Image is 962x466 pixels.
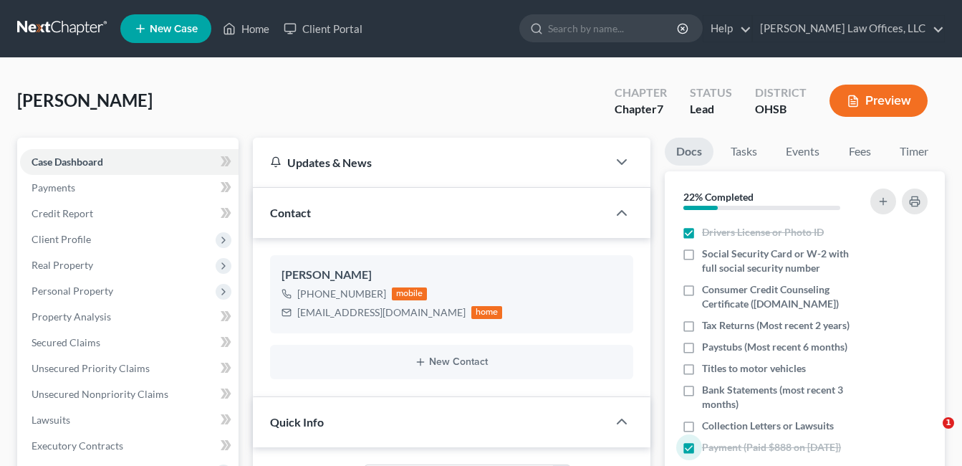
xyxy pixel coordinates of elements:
[755,101,807,118] div: OHSB
[702,282,862,311] span: Consumer Credit Counseling Certificate ([DOMAIN_NAME])
[702,247,862,275] span: Social Security Card or W-2 with full social security number
[32,181,75,194] span: Payments
[32,156,103,168] span: Case Dashboard
[703,16,751,42] a: Help
[32,336,100,348] span: Secured Claims
[20,330,239,356] a: Secured Claims
[888,138,940,166] a: Timer
[297,305,466,320] div: [EMAIL_ADDRESS][DOMAIN_NAME]
[702,340,847,354] span: Paystubs (Most recent 6 months)
[20,407,239,433] a: Lawsuits
[20,381,239,407] a: Unsecured Nonpriority Claims
[665,138,713,166] a: Docs
[270,206,311,219] span: Contact
[32,414,70,426] span: Lawsuits
[32,388,168,400] span: Unsecured Nonpriority Claims
[20,304,239,330] a: Property Analysis
[702,383,862,412] span: Bank Statements (most recent 3 months)
[270,415,324,429] span: Quick Info
[32,207,93,219] span: Credit Report
[20,433,239,459] a: Executory Contracts
[297,287,386,301] div: [PHONE_NUMBER]
[282,356,622,368] button: New Contact
[32,259,93,271] span: Real Property
[150,24,198,34] span: New Case
[20,149,239,175] a: Case Dashboard
[943,417,954,429] span: 1
[774,138,831,166] a: Events
[392,287,428,300] div: mobile
[837,138,882,166] a: Fees
[702,361,806,376] span: Titles to motor vehicles
[216,16,276,42] a: Home
[548,15,679,42] input: Search by name...
[753,16,944,42] a: [PERSON_NAME] Law Offices, LLC
[20,356,239,381] a: Unsecured Priority Claims
[32,310,111,323] span: Property Analysis
[32,285,113,297] span: Personal Property
[719,138,769,166] a: Tasks
[20,201,239,227] a: Credit Report
[32,233,91,245] span: Client Profile
[276,16,370,42] a: Client Portal
[17,90,153,110] span: [PERSON_NAME]
[690,101,732,118] div: Lead
[270,155,590,170] div: Updates & News
[702,225,824,239] span: Drivers License or Photo ID
[32,439,123,452] span: Executory Contracts
[615,85,667,101] div: Chapter
[20,175,239,201] a: Payments
[913,417,948,452] iframe: Intercom live chat
[690,85,732,101] div: Status
[702,419,834,433] span: Collection Letters or Lawsuits
[471,306,503,319] div: home
[32,362,150,374] span: Unsecured Priority Claims
[829,85,928,117] button: Preview
[683,191,754,203] strong: 22% Completed
[755,85,807,101] div: District
[702,318,850,333] span: Tax Returns (Most recent 2 years)
[282,267,622,284] div: [PERSON_NAME]
[657,102,663,115] span: 7
[615,101,667,118] div: Chapter
[702,440,841,455] span: Payment (Paid $888 on [DATE])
